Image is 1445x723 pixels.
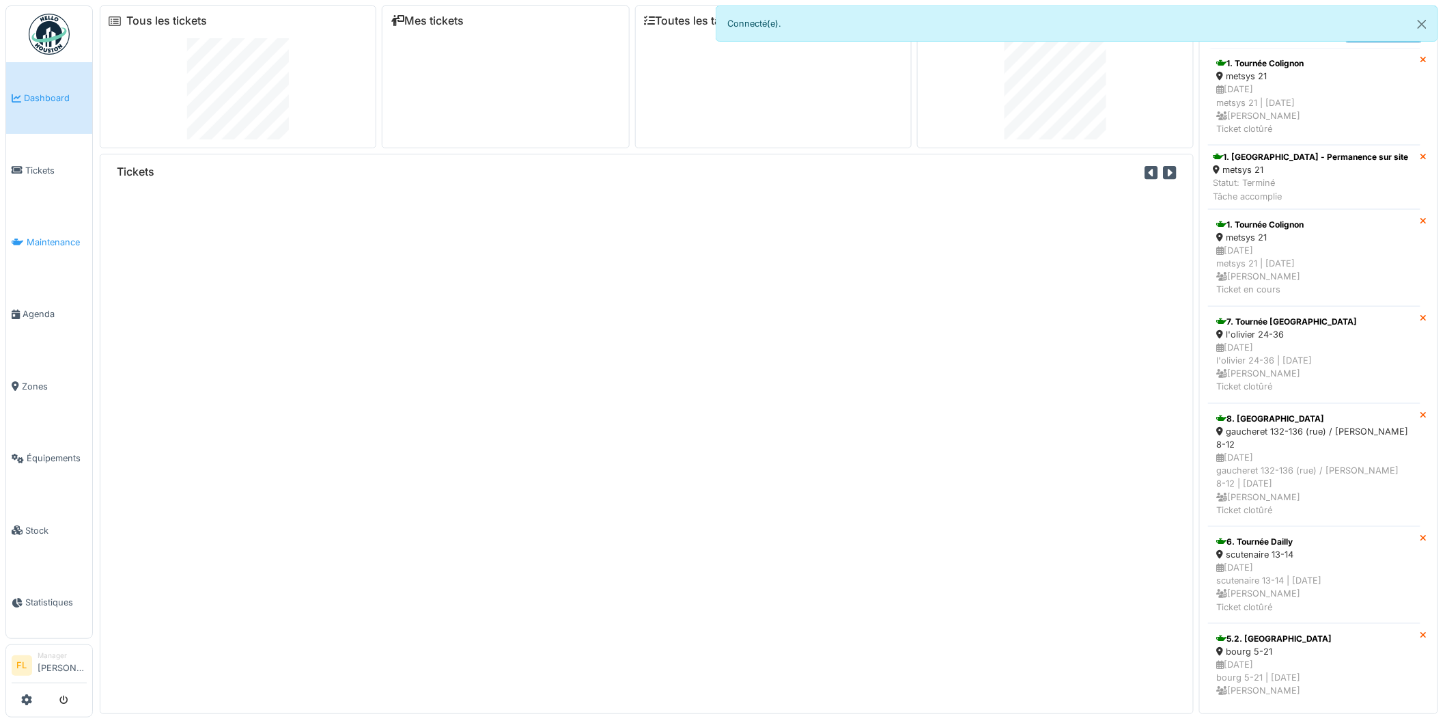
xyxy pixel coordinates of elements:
[716,5,1438,42] div: Connecté(e).
[12,655,32,676] li: FL
[126,14,207,27] a: Tous les tickets
[29,14,70,55] img: Badge_color-CXgf-gQk.svg
[12,651,87,683] a: FL Manager[PERSON_NAME]
[1208,623,1420,720] a: 5.2. [GEOGRAPHIC_DATA] bourg 5-21 [DATE]bourg 5-21 | [DATE] [PERSON_NAME]Ticket clotûré
[38,651,87,680] li: [PERSON_NAME]
[1217,219,1412,231] div: 1. Tournée Colignon
[1217,231,1412,244] div: metsys 21
[6,278,92,350] a: Agenda
[1208,526,1420,623] a: 6. Tournée Dailly scutenaire 13-14 [DATE]scutenaire 13-14 | [DATE] [PERSON_NAME]Ticket clotûré
[6,62,92,134] a: Dashboard
[1217,70,1412,83] div: metsys 21
[391,14,464,27] a: Mes tickets
[6,134,92,206] a: Tickets
[38,651,87,661] div: Manager
[1217,57,1412,70] div: 1. Tournée Colignon
[1213,151,1409,163] div: 1. [GEOGRAPHIC_DATA] - Permanence sur site
[1217,328,1412,341] div: l'olivier 24-36
[23,308,87,320] span: Agenda
[27,452,87,465] span: Équipements
[25,164,87,177] span: Tickets
[6,351,92,422] a: Zones
[1217,536,1412,548] div: 6. Tournée Dailly
[644,14,746,27] a: Toutes les tâches
[6,206,92,278] a: Maintenance
[25,524,87,537] span: Stock
[6,422,92,494] a: Équipements
[1407,6,1437,42] button: Close
[1217,561,1412,614] div: [DATE] scutenaire 13-14 | [DATE] [PERSON_NAME] Ticket clotûré
[1208,209,1420,306] a: 1. Tournée Colignon metsys 21 [DATE]metsys 21 | [DATE] [PERSON_NAME]Ticket en cours
[22,380,87,393] span: Zones
[6,567,92,638] a: Statistiques
[1213,176,1409,202] div: Statut: Terminé Tâche accomplie
[1217,413,1412,425] div: 8. [GEOGRAPHIC_DATA]
[1213,163,1409,176] div: metsys 21
[1217,425,1412,451] div: gaucheret 132-136 (rue) / [PERSON_NAME] 8-12
[6,494,92,566] a: Stock
[117,165,154,178] h6: Tickets
[1208,306,1420,403] a: 7. Tournée [GEOGRAPHIC_DATA] l'olivier 24-36 [DATE]l'olivier 24-36 | [DATE] [PERSON_NAME]Ticket c...
[24,92,87,105] span: Dashboard
[1217,83,1412,135] div: [DATE] metsys 21 | [DATE] [PERSON_NAME] Ticket clotûré
[1217,645,1412,658] div: bourg 5-21
[27,236,87,249] span: Maintenance
[1217,548,1412,561] div: scutenaire 13-14
[1217,316,1412,328] div: 7. Tournée [GEOGRAPHIC_DATA]
[1217,341,1412,394] div: [DATE] l'olivier 24-36 | [DATE] [PERSON_NAME] Ticket clotûré
[1217,451,1412,517] div: [DATE] gaucheret 132-136 (rue) / [PERSON_NAME] 8-12 | [DATE] [PERSON_NAME] Ticket clotûré
[25,596,87,609] span: Statistiques
[1217,658,1412,711] div: [DATE] bourg 5-21 | [DATE] [PERSON_NAME] Ticket clotûré
[1217,244,1412,297] div: [DATE] metsys 21 | [DATE] [PERSON_NAME] Ticket en cours
[1208,48,1420,145] a: 1. Tournée Colignon metsys 21 [DATE]metsys 21 | [DATE] [PERSON_NAME]Ticket clotûré
[1208,403,1420,526] a: 8. [GEOGRAPHIC_DATA] gaucheret 132-136 (rue) / [PERSON_NAME] 8-12 [DATE]gaucheret 132-136 (rue) /...
[1208,145,1420,209] a: 1. [GEOGRAPHIC_DATA] - Permanence sur site metsys 21 Statut: TerminéTâche accomplie
[1217,633,1412,645] div: 5.2. [GEOGRAPHIC_DATA]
